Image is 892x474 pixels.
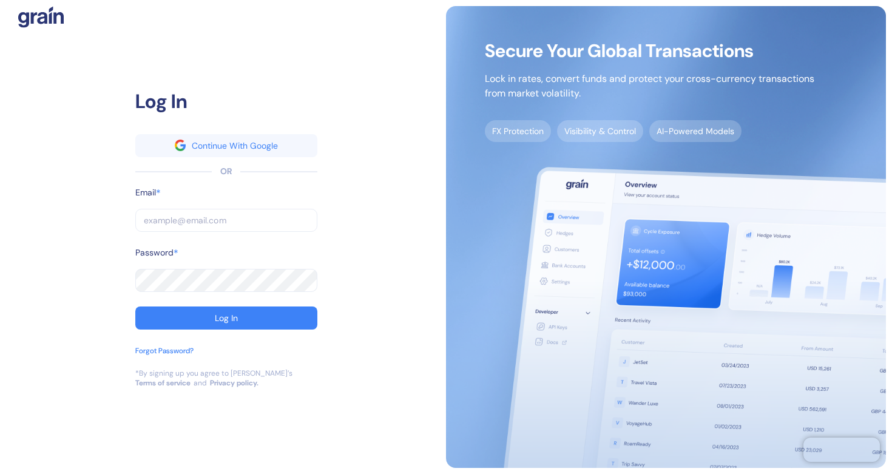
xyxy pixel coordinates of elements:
input: example@email.com [135,209,317,232]
div: Continue With Google [192,141,278,150]
div: *By signing up you agree to [PERSON_NAME]’s [135,368,292,378]
img: signup-main-image [446,6,886,468]
div: Forgot Password? [135,345,194,356]
span: Secure Your Global Transactions [485,45,814,57]
div: OR [220,165,232,178]
a: Privacy policy. [210,378,258,388]
iframe: Chatra live chat [803,438,880,462]
span: AI-Powered Models [649,120,742,142]
button: googleContinue With Google [135,134,317,157]
button: Log In [135,306,317,330]
p: Lock in rates, convert funds and protect your cross-currency transactions from market volatility. [485,72,814,101]
div: Log In [135,87,317,116]
span: Visibility & Control [557,120,643,142]
div: and [194,378,207,388]
label: Password [135,246,174,259]
label: Email [135,186,156,199]
img: logo [18,6,64,28]
button: Forgot Password? [135,345,194,368]
a: Terms of service [135,378,191,388]
div: Log In [215,314,238,322]
span: FX Protection [485,120,551,142]
img: google [175,140,186,151]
